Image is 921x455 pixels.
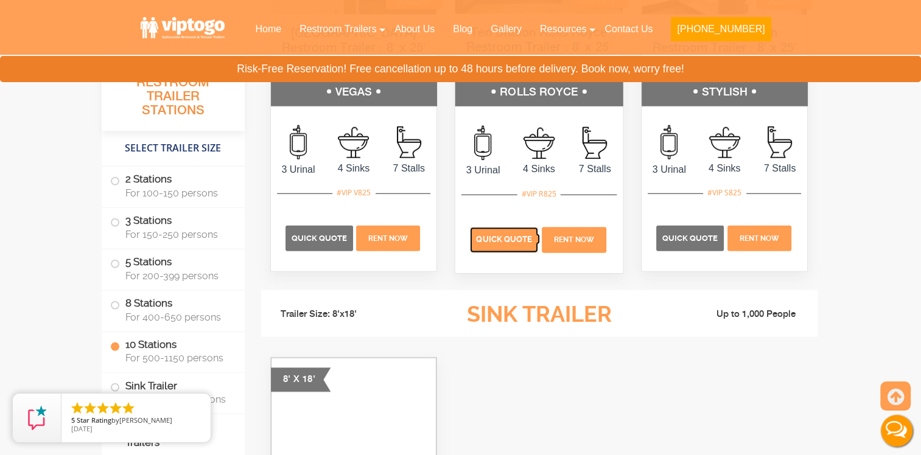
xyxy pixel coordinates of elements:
[110,291,236,328] label: 8 Stations
[77,415,111,425] span: Star Rating
[71,417,201,425] span: by
[270,296,406,333] li: Trailer Size: 8'x18'
[517,186,561,202] div: #VIP R825
[405,303,672,327] h3: Sink Trailer
[338,127,369,158] img: an icon of sink
[540,234,608,245] a: Rent Now
[125,311,230,323] span: For 400-650 persons
[531,16,595,43] a: Resources
[524,128,555,159] img: an icon of sink
[872,406,921,455] button: Live Chat
[83,401,97,415] li: 
[482,16,531,43] a: Gallery
[455,164,511,178] span: 3 Urinal
[703,185,746,201] div: #VIP S825
[332,185,375,201] div: #VIP V825
[697,161,752,176] span: 4 Sinks
[671,17,771,41] button: [PHONE_NUMBER]
[108,401,123,415] li: 
[110,249,236,287] label: 5 Stations
[642,79,808,106] h5: STYLISH
[110,332,236,370] label: 10 Stations
[511,162,567,176] span: 4 Sinks
[397,127,421,158] img: an icon of Stall
[271,79,437,106] h5: VEGAS
[595,16,662,43] a: Contact Us
[768,127,792,158] img: an icon of Stall
[554,236,594,245] span: Rent Now
[673,307,809,322] li: Up to 1,000 People
[246,16,290,43] a: Home
[70,401,85,415] li: 
[102,58,245,131] h3: All Portable Restroom Trailer Stations
[583,127,607,159] img: an icon of Stall
[368,234,408,243] span: Rent Now
[740,234,779,243] span: Rent Now
[110,208,236,246] label: 3 Stations
[381,161,436,176] span: 7 Stalls
[110,373,236,411] label: Sink Trailer
[355,233,422,243] a: Rent Now
[125,229,230,240] span: For 150-250 persons
[470,234,540,245] a: Quick Quote
[656,233,726,243] a: Quick Quote
[110,167,236,204] label: 2 Stations
[662,234,718,243] span: Quick Quote
[102,137,245,160] h4: Select Trailer Size
[326,161,381,176] span: 4 Sinks
[476,235,532,245] span: Quick Quote
[709,127,740,158] img: an icon of sink
[455,80,623,106] h5: ROLLS ROYCE
[125,352,230,364] span: For 500-1150 persons
[121,401,136,415] li: 
[660,125,678,159] img: an icon of urinal
[567,162,623,177] span: 7 Stalls
[475,126,492,161] img: an icon of urinal
[385,16,444,43] a: About Us
[726,233,793,243] a: Rent Now
[125,187,230,199] span: For 100-150 persons
[290,125,307,159] img: an icon of urinal
[71,424,93,433] span: [DATE]
[271,162,326,177] span: 3 Urinal
[271,367,331,392] div: 8' X 18'
[119,415,172,425] span: [PERSON_NAME]
[444,16,482,43] a: Blog
[25,406,49,430] img: Review Rating
[96,401,110,415] li: 
[285,233,355,243] a: Quick Quote
[290,16,385,43] a: Restroom Trailers
[642,162,697,177] span: 3 Urinal
[662,16,780,49] a: [PHONE_NUMBER]
[752,161,808,176] span: 7 Stalls
[292,234,347,243] span: Quick Quote
[71,415,75,425] span: 5
[125,270,230,282] span: For 200-399 persons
